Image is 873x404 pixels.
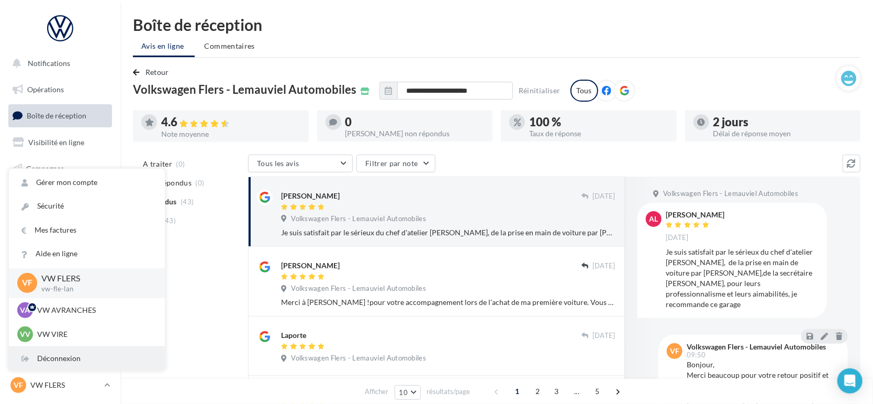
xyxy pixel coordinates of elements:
[6,132,114,154] a: Visibilité en ligne
[687,343,826,351] div: Volkswagen Flers - Lemauviel Automobiles
[291,284,426,293] span: Volkswagen Flers - Lemauviel Automobiles
[291,354,426,363] span: Volkswagen Flers - Lemauviel Automobiles
[163,216,176,225] span: (43)
[6,79,114,101] a: Opérations
[8,375,112,395] a: VF VW FLERS
[345,130,485,137] div: [PERSON_NAME] non répondus
[713,130,853,137] div: Délai de réponse moyen
[196,179,205,187] span: (0)
[365,387,389,397] span: Afficher
[837,368,863,394] div: Open Intercom Messenger
[663,189,798,199] span: Volkswagen Flers - Lemauviel Automobiles
[592,261,615,271] span: [DATE]
[176,160,185,168] span: (0)
[9,219,165,242] a: Mes factures
[666,211,724,219] div: [PERSON_NAME]
[14,380,23,390] span: VF
[161,130,300,138] div: Note moyenne
[650,214,658,224] span: AL
[281,227,615,238] div: Je suis satisfait par le sérieux du chef d'atelier [PERSON_NAME], de la prise en main de voiture ...
[6,183,114,205] a: Contacts
[6,158,114,180] a: Campagnes
[6,104,114,127] a: Boîte de réception
[257,159,299,168] span: Tous les avis
[37,329,152,340] p: VW VIRE
[6,52,110,74] button: Notifications
[6,236,114,258] a: Calendrier
[589,383,606,400] span: 5
[592,192,615,201] span: [DATE]
[345,116,485,128] div: 0
[6,261,114,292] a: PLV et print personnalisable
[281,330,306,341] div: Laporte
[143,178,192,188] span: Non répondus
[529,383,546,400] span: 2
[27,111,86,120] span: Boîte de réception
[30,380,100,390] p: VW FLERS
[570,80,598,102] div: Tous
[133,84,356,95] span: Volkswagen Flers - Lemauviel Automobiles
[568,383,585,400] span: ...
[399,388,408,397] span: 10
[20,305,30,315] span: VA
[529,130,668,137] div: Taux de réponse
[22,277,32,289] span: VF
[133,17,860,32] div: Boîte de réception
[666,247,819,310] div: Je suis satisfait par le sérieux du chef d'atelier [PERSON_NAME], de la prise en main de voiture ...
[9,242,165,266] a: Aide en ligne
[28,59,70,68] span: Notifications
[205,41,255,51] span: Commentaires
[145,68,169,77] span: Retour
[26,163,64,172] span: Campagnes
[133,66,173,79] button: Retour
[248,155,353,172] button: Tous les avis
[592,331,615,341] span: [DATE]
[291,214,426,224] span: Volkswagen Flers - Lemauviel Automobiles
[6,297,114,327] a: Campagnes DataOnDemand
[37,305,152,315] p: VW AVRANCHES
[281,191,340,201] div: [PERSON_NAME]
[666,233,689,243] span: [DATE]
[281,260,340,271] div: [PERSON_NAME]
[41,272,148,285] p: VW FLERS
[529,116,668,128] div: 100 %
[670,346,679,356] span: VF
[41,285,148,294] p: vw-fle-lan
[28,138,84,147] span: Visibilité en ligne
[9,171,165,194] a: Gérer mon compte
[356,155,435,172] button: Filtrer par note
[9,347,165,370] div: Déconnexion
[27,85,64,94] span: Opérations
[9,194,165,218] a: Sécurité
[281,297,615,308] div: Merci à [PERSON_NAME] !pour votre accompagnement lors de l’achat de ma première voiture. Vous ave...
[20,329,30,340] span: VV
[687,352,706,358] span: 09:50
[713,116,853,128] div: 2 jours
[427,387,470,397] span: résultats/page
[143,159,172,169] span: A traiter
[509,383,525,400] span: 1
[6,210,114,232] a: Médiathèque
[548,383,565,400] span: 3
[395,385,421,400] button: 10
[161,116,300,128] div: 4.6
[514,84,565,97] button: Réinitialiser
